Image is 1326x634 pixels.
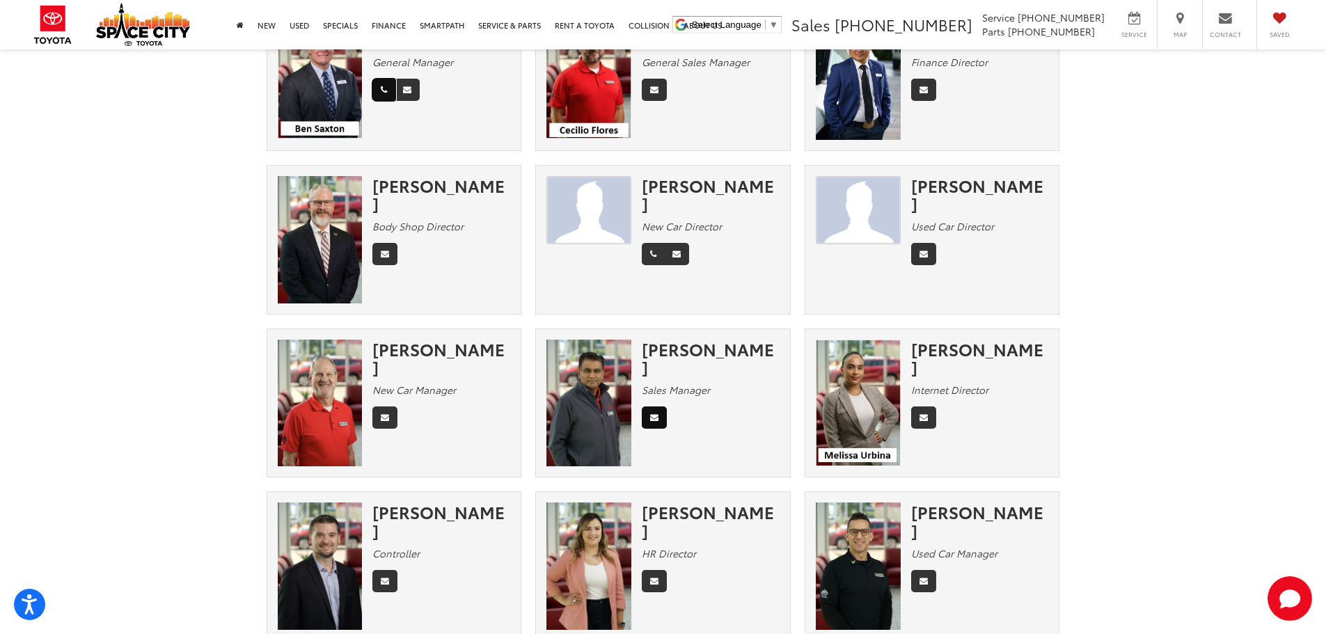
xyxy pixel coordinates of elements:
img: JAMES TAYLOR [546,176,631,245]
img: Olivia Ellenberger [546,502,631,630]
a: Phone [642,243,665,265]
img: Space City Toyota [96,3,190,46]
span: Parts [982,24,1005,38]
span: ​ [765,19,766,30]
span: [PHONE_NUMBER] [1008,24,1095,38]
em: General Manager [372,55,453,69]
img: Cecilio Flores [546,12,631,139]
img: Marco Compean [816,176,901,245]
a: Email [372,243,397,265]
img: Oz Ali [546,340,631,467]
div: [PERSON_NAME] [642,176,780,213]
em: Finance Director [911,55,988,69]
em: HR Director [642,546,696,560]
img: Candelario Perez [816,502,901,630]
em: General Sales Manager [642,55,750,69]
em: New Car Director [642,219,722,233]
em: New Car Manager [372,383,456,397]
a: Email [664,243,689,265]
img: Ben Saxton [278,12,363,139]
div: [PERSON_NAME] [911,502,1049,539]
em: Used Car Manager [911,546,997,560]
img: David Hardy [278,340,363,467]
span: Select Language [692,19,761,30]
img: Sean Patterson [278,176,363,303]
button: Toggle Chat Window [1268,576,1312,621]
a: Email [911,79,936,101]
a: Email [372,406,397,429]
div: [PERSON_NAME] [642,502,780,539]
a: Email [911,243,936,265]
img: Melissa Urbina [816,340,901,466]
a: Email [911,406,936,429]
img: Nam Pham [816,12,901,140]
span: Contact [1210,30,1241,39]
a: Select Language​ [692,19,778,30]
span: [PHONE_NUMBER] [1018,10,1105,24]
em: Body Shop Director [372,219,464,233]
span: Sales [791,13,830,35]
span: Service [982,10,1015,24]
div: [PERSON_NAME] [372,502,510,539]
a: Phone [372,79,395,101]
span: Saved [1264,30,1295,39]
a: Email [395,79,420,101]
a: Email [642,406,667,429]
div: [PERSON_NAME] [372,340,510,377]
a: Email [642,79,667,101]
span: Service [1119,30,1150,39]
div: [PERSON_NAME] [372,176,510,213]
a: Email [642,570,667,592]
span: Map [1165,30,1195,39]
a: Email [372,570,397,592]
em: Controller [372,546,420,560]
em: Sales Manager [642,383,710,397]
span: [PHONE_NUMBER] [835,13,972,35]
img: Scott Bullis [278,502,363,630]
div: [PERSON_NAME] [911,176,1049,213]
div: [PERSON_NAME] [642,340,780,377]
em: Internet Director [911,383,988,397]
em: Used Car Director [911,219,994,233]
svg: Start Chat [1268,576,1312,621]
a: Email [911,570,936,592]
div: [PERSON_NAME] [911,340,1049,377]
span: ▼ [769,19,778,30]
